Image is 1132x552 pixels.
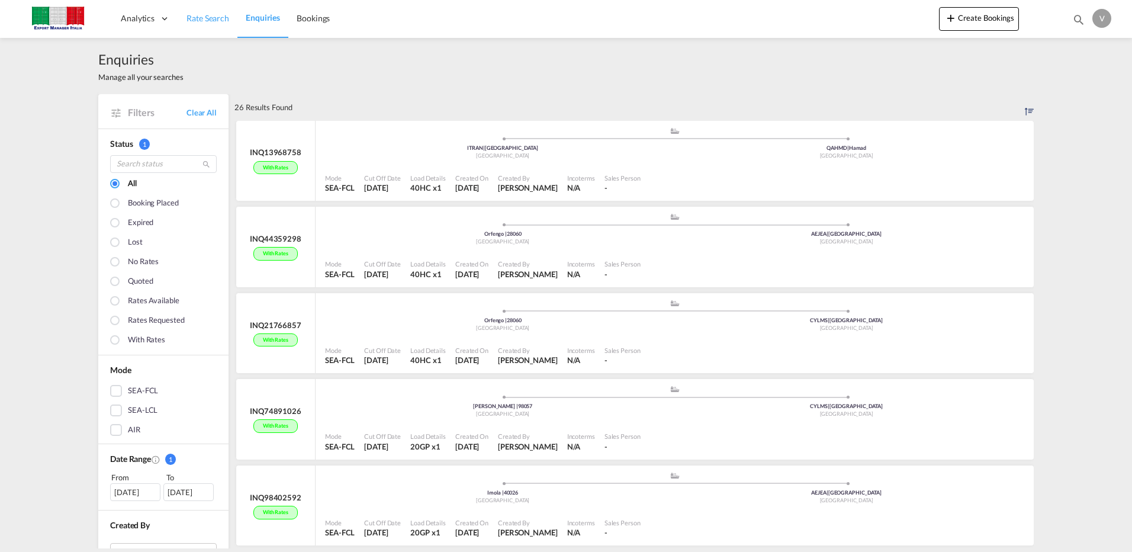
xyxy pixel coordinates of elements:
[847,145,849,151] span: |
[110,365,131,375] span: Mode
[455,518,488,527] div: Created On
[567,527,581,538] div: N/A
[410,527,446,538] div: 20GP x 1
[455,174,488,182] div: Created On
[820,325,873,331] span: [GEOGRAPHIC_DATA]
[668,214,682,220] md-icon: assets/icons/custom/ship-fill.svg
[250,147,301,158] div: INQ13968758
[502,489,504,496] span: |
[121,12,155,24] span: Analytics
[476,152,529,159] span: [GEOGRAPHIC_DATA]
[246,12,280,23] span: Enquiries
[484,317,507,323] span: Orfengo
[498,183,558,192] span: [PERSON_NAME]
[498,527,558,538] div: VALERIA STOPPINI
[1025,94,1034,120] div: Sort by: Created on
[498,441,558,452] div: VALERIA STOPPINI
[827,489,828,496] span: |
[410,269,446,280] div: 40HC x 1
[498,355,558,365] div: VALERIA STOPPINI
[668,128,682,134] md-icon: assets/icons/custom/ship-fill.svg
[410,259,446,268] div: Load Details
[110,471,217,501] span: From To [DATE][DATE]
[364,269,388,279] span: [DATE]
[455,442,479,451] span: [DATE]
[410,518,446,527] div: Load Details
[410,346,446,355] div: Load Details
[498,174,558,182] div: Created By
[165,471,217,483] div: To
[505,230,507,237] span: |
[128,217,153,230] div: Expired
[604,518,641,527] div: Sales Person
[250,320,301,330] div: INQ21766857
[234,293,1034,380] div: INQ21766857With rates assets/icons/custom/ship-fill.svgassets/icons/custom/roll-o-plane.svgOrigin...
[455,269,479,279] span: [DATE]
[110,483,160,501] div: [DATE]
[507,317,522,323] span: 28060
[364,432,401,441] div: Cut Off Date
[483,145,485,151] span: |
[944,11,958,25] md-icon: icon-plus 400-fg
[476,410,529,417] span: [GEOGRAPHIC_DATA]
[498,346,558,355] div: Created By
[567,518,595,527] div: Incoterms
[163,483,214,501] div: [DATE]
[202,160,211,169] md-icon: icon-magnify
[128,385,158,397] div: SEA-FCL
[234,121,1034,207] div: INQ13968758With rates assets/icons/custom/ship-fill.svgassets/icons/custom/roll-o-plane.svgOrigin...
[128,334,165,347] div: With rates
[253,161,298,175] div: With rates
[234,379,1034,466] div: INQ74891026With rates assets/icons/custom/ship-fill.svgassets/icons/custom/roll-o-plane.svgOrigin...
[364,183,388,192] span: [DATE]
[820,152,873,159] span: [GEOGRAPHIC_DATA]
[455,259,488,268] div: Created On
[250,406,301,416] div: INQ74891026
[250,492,301,503] div: INQ98402592
[128,295,179,308] div: Rates available
[325,355,355,365] div: SEA-FCL
[810,403,883,409] span: CYLMS [GEOGRAPHIC_DATA]
[1092,9,1111,28] div: V
[110,454,151,464] span: Date Range
[151,455,160,464] md-icon: Created On
[253,333,298,347] div: With rates
[98,50,184,69] span: Enquiries
[476,238,529,245] span: [GEOGRAPHIC_DATA]
[325,259,355,268] div: Mode
[498,518,558,527] div: Created By
[128,178,137,191] div: All
[234,207,1034,293] div: INQ44359298With rates assets/icons/custom/ship-fill.svgassets/icons/custom/roll-o-plane.svgOrigin...
[516,403,518,409] span: |
[98,72,184,82] span: Manage all your searches
[18,5,98,32] img: 51022700b14f11efa3148557e262d94e.jpg
[668,473,682,479] md-icon: assets/icons/custom/ship-fill.svg
[128,424,140,436] div: AIR
[567,346,595,355] div: Incoterms
[128,405,157,416] div: SEA-LCL
[410,432,446,441] div: Load Details
[828,317,829,323] span: |
[410,182,446,193] div: 40HC x 1
[110,155,217,173] input: Search status
[128,106,186,119] span: Filters
[604,346,641,355] div: Sales Person
[820,410,873,417] span: [GEOGRAPHIC_DATA]
[455,432,488,441] div: Created On
[567,174,595,182] div: Incoterms
[604,528,607,537] span: -
[325,441,355,452] div: SEA-FCL
[498,432,558,441] div: Created By
[1072,13,1085,26] md-icon: icon-magnify
[567,432,595,441] div: Incoterms
[604,355,607,365] span: -
[128,256,159,269] div: No rates
[364,259,401,268] div: Cut Off Date
[253,506,298,519] div: With rates
[364,355,388,365] span: [DATE]
[410,174,446,182] div: Load Details
[604,259,641,268] div: Sales Person
[567,269,581,280] div: N/A
[455,527,488,538] div: 2 Sep 2025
